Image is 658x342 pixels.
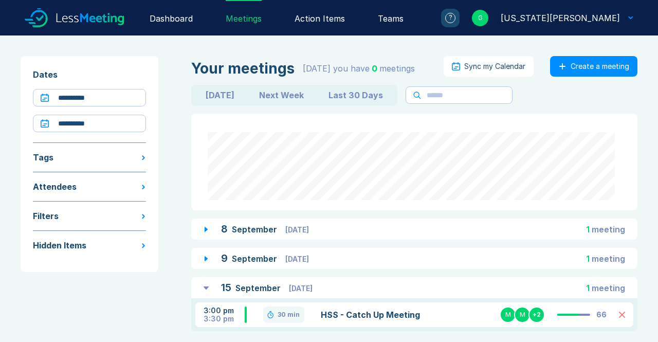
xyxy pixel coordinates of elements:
button: Delete [619,312,625,318]
span: September [232,224,279,235]
div: 66 [596,311,607,319]
span: [DATE] [289,284,313,293]
button: Last 30 Days [316,87,395,103]
span: [DATE] [285,255,309,263]
span: 1 [586,224,590,235]
div: Filters [33,210,59,222]
div: Your meetings [191,60,295,77]
div: 3:00 pm [204,307,245,315]
span: meeting [592,283,625,293]
button: Create a meeting [550,56,637,77]
div: Georgia Kellie [501,12,620,24]
div: G [472,10,488,26]
div: Create a meeting [571,62,629,70]
div: Tags [33,151,53,164]
span: 0 [372,63,377,74]
div: Sync my Calendar [464,62,525,70]
span: 15 [221,281,231,294]
span: [DATE] [285,225,309,234]
span: 9 [221,252,228,264]
span: 8 [221,223,228,235]
button: Next Week [247,87,316,103]
div: M [514,307,531,323]
button: Sync my Calendar [444,56,534,77]
span: 1 [586,254,590,264]
div: M [500,307,516,323]
div: ? [445,13,455,23]
a: ? [429,9,460,27]
div: Hidden Items [33,239,86,251]
div: 3:30 pm [204,315,245,323]
div: Attendees [33,181,77,193]
div: 30 min [278,311,300,319]
div: Dates [33,68,146,81]
a: HSS - Catch Up Meeting [321,309,461,321]
div: [DATE] you have meeting s [303,62,415,75]
div: + 2 [528,307,545,323]
span: 1 [586,283,590,293]
button: [DATE] [193,87,247,103]
span: September [235,283,283,293]
span: meeting [592,254,625,264]
span: September [232,254,279,264]
span: meeting [592,224,625,235]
